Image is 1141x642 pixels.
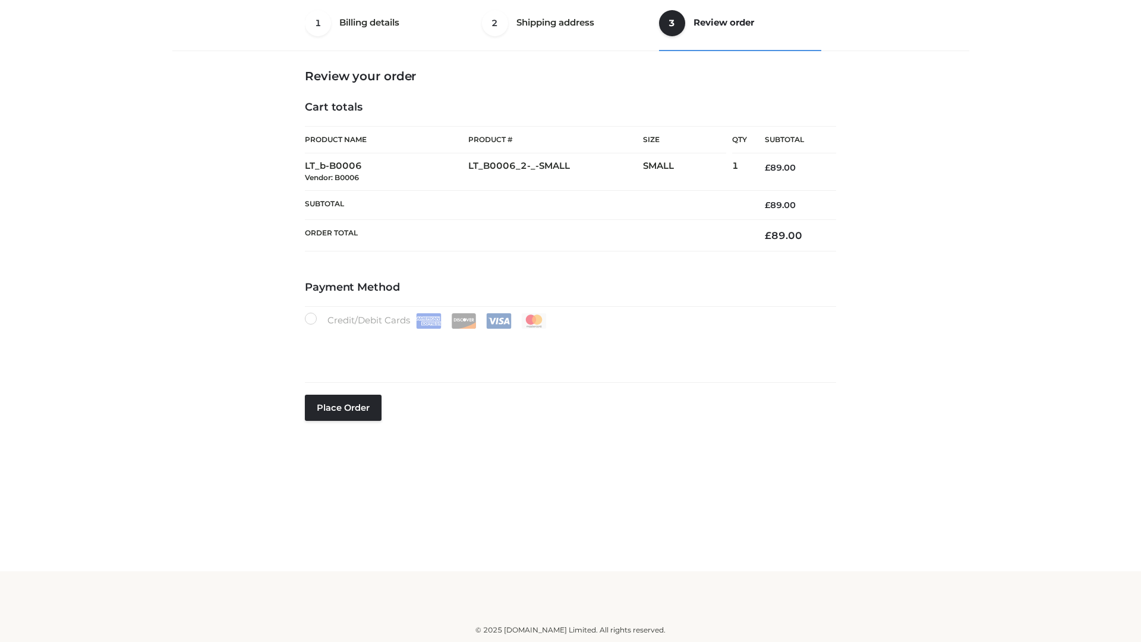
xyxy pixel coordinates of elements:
th: Product Name [305,126,468,153]
img: Visa [486,313,512,329]
iframe: Secure payment input frame [302,326,834,370]
small: Vendor: B0006 [305,173,359,182]
span: £ [765,229,771,241]
th: Product # [468,126,643,153]
th: Qty [732,126,747,153]
button: Place order [305,395,382,421]
th: Order Total [305,220,747,251]
td: LT_b-B0006 [305,153,468,191]
img: Discover [451,313,477,329]
bdi: 89.00 [765,162,796,173]
span: £ [765,200,770,210]
th: Subtotal [305,190,747,219]
label: Credit/Debit Cards [305,313,548,329]
h3: Review your order [305,69,836,83]
td: LT_B0006_2-_-SMALL [468,153,643,191]
div: © 2025 [DOMAIN_NAME] Limited. All rights reserved. [176,624,965,636]
img: Amex [416,313,442,329]
h4: Payment Method [305,281,836,294]
img: Mastercard [521,313,547,329]
td: SMALL [643,153,732,191]
th: Subtotal [747,127,836,153]
h4: Cart totals [305,101,836,114]
span: £ [765,162,770,173]
bdi: 89.00 [765,200,796,210]
td: 1 [732,153,747,191]
th: Size [643,127,726,153]
bdi: 89.00 [765,229,802,241]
